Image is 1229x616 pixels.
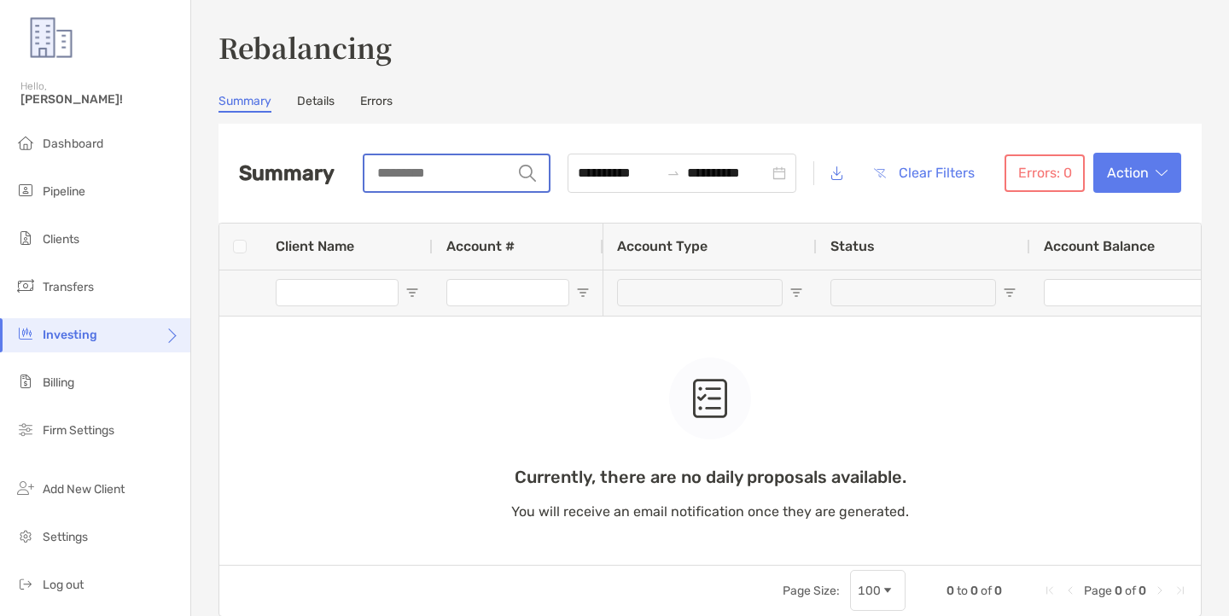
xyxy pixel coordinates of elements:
[218,27,1202,67] h3: Rebalancing
[693,378,727,419] img: empty state icon
[1043,584,1057,597] div: First Page
[860,154,987,192] button: Clear Filters
[947,584,954,598] span: 0
[43,137,103,151] span: Dashboard
[15,478,36,498] img: add_new_client icon
[15,419,36,439] img: firm-settings icon
[15,276,36,296] img: transfers icon
[850,570,906,611] div: Page Size
[1084,584,1112,598] span: Page
[970,584,978,598] span: 0
[43,530,88,544] span: Settings
[667,166,680,180] span: swap-right
[1005,154,1085,192] button: Errors: 0
[43,328,97,342] span: Investing
[1153,584,1167,597] div: Next Page
[858,584,881,598] div: 100
[957,584,968,598] span: to
[511,501,909,522] p: You will receive an email notification once they are generated.
[667,166,680,180] span: to
[43,423,114,438] span: Firm Settings
[519,165,536,182] img: input icon
[15,573,36,594] img: logout icon
[20,92,180,107] span: [PERSON_NAME]!
[511,467,909,488] p: Currently, there are no daily proposals available.
[43,482,125,497] span: Add New Client
[43,280,94,294] span: Transfers
[1174,584,1187,597] div: Last Page
[1139,584,1146,598] span: 0
[239,161,335,185] h2: Summary
[360,94,393,113] a: Errors
[15,132,36,153] img: dashboard icon
[15,228,36,248] img: clients icon
[15,526,36,546] img: settings icon
[1125,584,1136,598] span: of
[43,375,74,390] span: Billing
[15,371,36,392] img: billing icon
[1156,169,1168,177] img: arrow
[218,94,271,113] a: Summary
[43,184,85,199] span: Pipeline
[783,584,840,598] div: Page Size:
[1063,584,1077,597] div: Previous Page
[981,584,992,598] span: of
[1115,584,1122,598] span: 0
[20,7,82,68] img: Zoe Logo
[874,168,886,178] img: button icon
[15,323,36,344] img: investing icon
[994,584,1002,598] span: 0
[43,578,84,592] span: Log out
[1093,153,1181,193] button: Actionarrow
[43,232,79,247] span: Clients
[15,180,36,200] img: pipeline icon
[297,94,335,113] a: Details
